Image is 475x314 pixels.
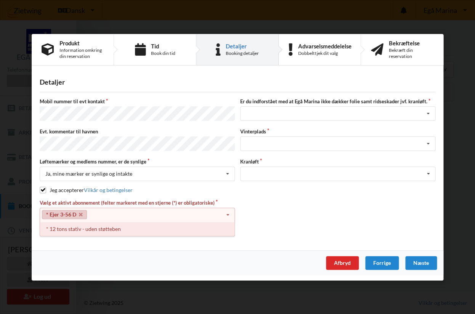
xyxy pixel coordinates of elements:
[240,98,435,105] label: Er du indforstået med at Egå Marina ikke dækker folie samt ridseskader jvf. kranløft.
[40,199,235,206] label: Vælg et aktivt abonnement (felter markeret med en stjerne (*) er obligatoriske)
[40,98,235,105] label: Mobil nummer til evt kontakt
[40,158,235,165] label: Løftemærker og medlems nummer, er de synlige
[45,171,132,176] div: Ja, mine mærker er synlige og intakte
[365,256,399,270] div: Forrige
[40,128,235,135] label: Evt. kommentar til havnen
[40,222,218,236] span: Sørg for, at du har valgt alle de nødvendige abonnementer (markeret med en stjerne (*))
[59,40,104,46] div: Produkt
[59,47,104,59] div: Information omkring din reservation
[389,47,433,59] div: Bekræft din reservation
[240,128,435,135] label: Vinterplads
[42,210,87,219] a: * Ejer 3-56 D
[240,158,435,165] label: Kranløft
[326,256,359,270] div: Afbryd
[298,50,351,56] div: Dobbelttjek dit valg
[40,221,234,235] div: * 12 tons stativ - uden støtteben
[84,187,133,193] a: Vilkår og betingelser
[389,40,433,46] div: Bekræftelse
[151,50,175,56] div: Book din tid
[40,78,435,87] div: Detaljer
[151,43,175,49] div: Tid
[40,187,133,193] label: Jeg accepterer
[226,50,259,56] div: Booking detaljer
[405,256,437,270] div: Næste
[226,43,259,49] div: Detaljer
[298,43,351,49] div: Advarselsmeddelelse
